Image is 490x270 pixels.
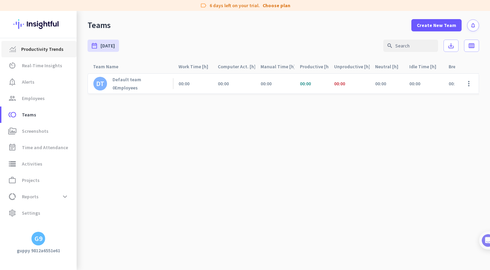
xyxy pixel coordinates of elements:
a: groupEmployees [1,90,77,106]
a: perm_mediaScreenshots [1,123,77,139]
span: Productivity Trends [21,45,64,53]
a: tollTeams [1,106,77,123]
i: event_note [8,143,16,152]
span: 00:00 [334,81,345,87]
span: Projects [22,176,40,184]
i: settings [8,209,16,217]
p: Default team [112,76,141,83]
span: [DATE] [101,42,115,49]
i: notifications [470,23,476,28]
span: Screenshots [22,127,49,135]
span: 00:00 [300,81,311,87]
div: Computer Act. [h] [218,62,255,71]
span: 00:00 [261,81,272,87]
span: Real-Time Insights [22,61,62,70]
a: DTDefault team0Employees [93,76,141,91]
a: av_timerReal-Time Insights [1,57,77,74]
i: av_timer [8,61,16,70]
div: Employees [112,85,141,91]
b: 0 [112,85,115,91]
div: Neutral [h] [375,62,404,71]
button: Create New Team [411,19,462,31]
button: save_alt [443,40,459,52]
button: expand_more [59,190,71,203]
span: 00:00 [375,81,386,87]
img: Insightful logo [13,11,63,38]
i: work_outline [8,176,16,184]
div: Team Name [93,62,127,71]
input: Search [383,40,438,52]
span: 00:00 [178,81,189,87]
button: calendar_view_week [464,40,479,52]
div: Unproductive [h] [334,62,370,71]
a: work_outlineProjects [1,172,77,188]
a: Choose plan [263,2,290,9]
div: 00:00 [449,81,460,87]
a: storageActivities [1,156,77,172]
span: Alerts [22,78,35,86]
div: Teams [88,20,111,30]
i: perm_media [8,127,16,135]
div: Productive [h] [300,62,329,71]
span: Create New Team [417,22,456,29]
i: save_alt [448,42,454,49]
span: Time and Attendance [22,143,68,152]
button: notifications [467,19,479,31]
i: notification_important [8,78,16,86]
span: Teams [22,111,36,119]
a: menu-itemProductivity Trends [1,41,77,57]
span: 00:00 [409,81,420,87]
a: event_noteTime and Attendance [1,139,77,156]
div: Idle Time [h] [409,62,443,71]
div: Work Time [h] [178,62,212,71]
span: 00:00 [218,81,229,87]
i: toll [8,111,16,119]
div: Break Time [h] [449,62,482,71]
div: Manual Time [h] [261,62,294,71]
i: date_range [91,42,98,49]
i: label [200,2,207,9]
button: more_vert [461,75,477,92]
div: G9 [35,235,42,242]
i: group [8,94,16,102]
img: menu-item [10,46,16,52]
span: Activities [22,160,42,168]
i: calendar_view_week [468,42,475,49]
a: settingsSettings [1,205,77,221]
i: data_usage [8,193,16,201]
i: storage [8,160,16,168]
a: notification_importantAlerts [1,74,77,90]
i: search [387,43,393,49]
a: data_usageReportsexpand_more [1,188,77,205]
span: Employees [22,94,45,102]
span: Settings [22,209,40,217]
span: Reports [22,193,39,201]
div: DT [96,80,104,87]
